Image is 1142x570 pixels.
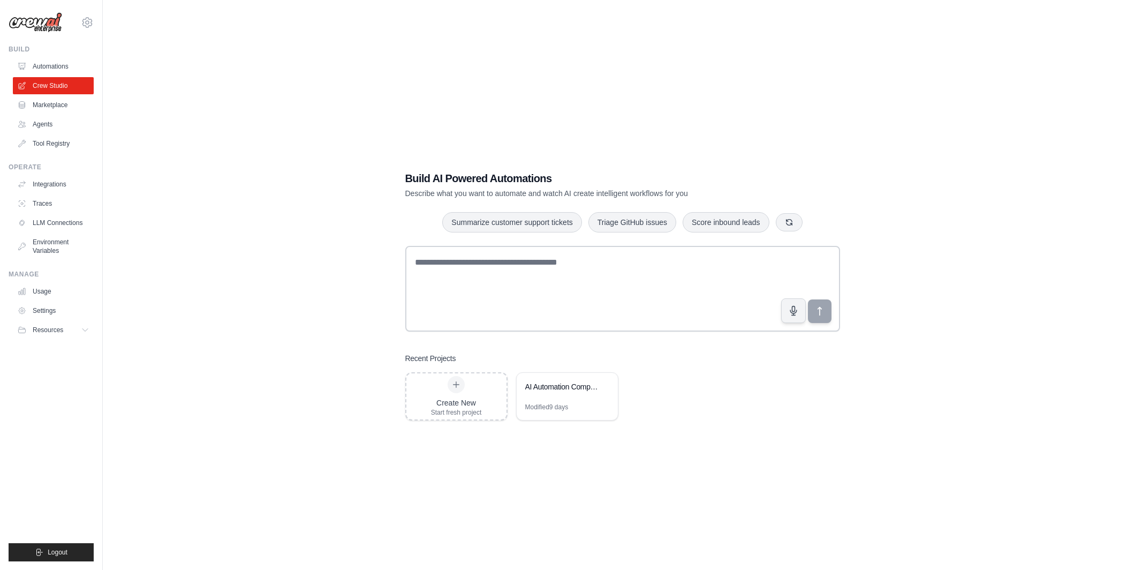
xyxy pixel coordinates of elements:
a: Environment Variables [13,234,94,259]
button: Get new suggestions [776,213,803,231]
button: Click to speak your automation idea [781,298,806,323]
div: Modified 9 days [525,403,569,411]
div: Operate [9,163,94,171]
img: Logo [9,12,62,33]
a: Automations [13,58,94,75]
button: Triage GitHub issues [588,212,676,232]
div: Start fresh project [431,408,482,417]
a: Tool Registry [13,135,94,152]
button: Logout [9,543,94,561]
h3: Recent Projects [405,353,456,364]
p: Describe what you want to automate and watch AI create intelligent workflows for you [405,188,765,199]
div: Create New [431,397,482,408]
h1: Build AI Powered Automations [405,171,765,186]
a: Settings [13,302,94,319]
a: LLM Connections [13,214,94,231]
span: Logout [48,548,67,557]
a: Marketplace [13,96,94,114]
div: Manage [9,270,94,279]
button: Summarize customer support tickets [442,212,581,232]
button: Resources [13,321,94,339]
div: AI Automation Company Analysis - [PERSON_NAME] Five Forces [525,381,599,392]
span: Resources [33,326,63,334]
a: Crew Studio [13,77,94,94]
a: Integrations [13,176,94,193]
a: Traces [13,195,94,212]
a: Agents [13,116,94,133]
button: Score inbound leads [683,212,769,232]
a: Usage [13,283,94,300]
div: Build [9,45,94,54]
